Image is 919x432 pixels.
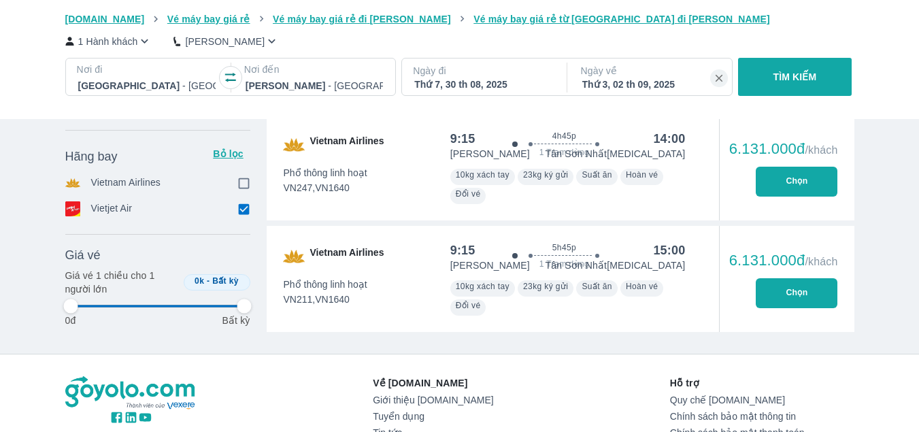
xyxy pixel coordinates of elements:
span: Vietnam Airlines [310,246,384,267]
span: VN247,VN1640 [284,181,367,195]
div: 15:00 [653,242,685,259]
p: Về [DOMAIN_NAME] [373,376,493,390]
p: Nơi đi [77,63,217,76]
img: logo [65,376,197,410]
span: Hoàn vé [626,282,658,291]
a: Quy chế [DOMAIN_NAME] [670,395,854,405]
p: [PERSON_NAME] [185,35,265,48]
img: VN [283,134,305,156]
span: Suất ăn [582,170,612,180]
nav: breadcrumb [65,12,854,26]
span: Vé máy bay giá rẻ [167,14,250,24]
span: /khách [805,256,837,267]
p: Ngày đi [413,64,553,78]
p: Bỏ lọc [212,147,245,161]
p: Ngày về [581,64,721,78]
span: Đổi vé [456,189,481,199]
span: 23kg ký gửi [523,170,568,180]
p: [PERSON_NAME] [450,147,530,161]
span: 10kg xách tay [456,170,509,180]
button: 1 Hành khách [65,34,152,48]
span: Giá vé [65,247,101,263]
span: Hoàn vé [626,170,658,180]
button: Bỏ lọc [207,143,250,165]
div: Thứ 3, 02 th 09, 2025 [582,78,720,91]
div: 9:15 [450,242,475,259]
button: Chọn [756,278,837,308]
p: [PERSON_NAME] [450,259,530,272]
p: 0đ [65,314,76,327]
p: Nơi đến [244,63,384,76]
span: Phổ thông linh hoạt [284,166,367,180]
span: Phổ thông linh hoạt [284,278,367,291]
span: 4h45p [552,131,576,142]
div: 9:15 [450,131,475,147]
p: Tân Sơn Nhất [MEDICAL_DATA] [546,147,686,161]
p: Hỗ trợ [670,376,854,390]
span: VN211,VN1640 [284,293,367,306]
div: 6.131.000đ [729,252,838,269]
div: 14:00 [653,131,685,147]
span: Vietnam Airlines [310,134,384,156]
span: Đổi vé [456,301,481,310]
span: Hãng bay [65,148,118,165]
a: Chính sách bảo mật thông tin [670,411,854,422]
a: Tuyển dụng [373,411,493,422]
p: Tân Sơn Nhất [MEDICAL_DATA] [546,259,686,272]
span: Suất ăn [582,282,612,291]
span: 0k [195,276,204,286]
span: /khách [805,144,837,156]
img: VN [283,246,305,267]
span: - [207,276,210,286]
button: Chọn [756,167,837,197]
span: 10kg xách tay [456,282,509,291]
span: 5h45p [552,242,576,253]
span: [DOMAIN_NAME] [65,14,145,24]
div: 6.131.000đ [729,141,838,157]
p: Vietjet Air [91,201,133,216]
span: Vé máy bay giá rẻ từ [GEOGRAPHIC_DATA] đi [PERSON_NAME] [473,14,770,24]
a: Giới thiệu [DOMAIN_NAME] [373,395,493,405]
p: Vietnam Airlines [91,176,161,190]
span: Vé máy bay giá rẻ đi [PERSON_NAME] [273,14,451,24]
div: Thứ 7, 30 th 08, 2025 [414,78,552,91]
p: Giá vé 1 chiều cho 1 người lớn [65,269,178,296]
span: Bất kỳ [212,276,239,286]
p: 1 Hành khách [78,35,138,48]
p: Bất kỳ [222,314,250,327]
span: 23kg ký gửi [523,282,568,291]
button: [PERSON_NAME] [173,34,279,48]
p: TÌM KIẾM [773,70,817,84]
button: TÌM KIẾM [738,58,852,96]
